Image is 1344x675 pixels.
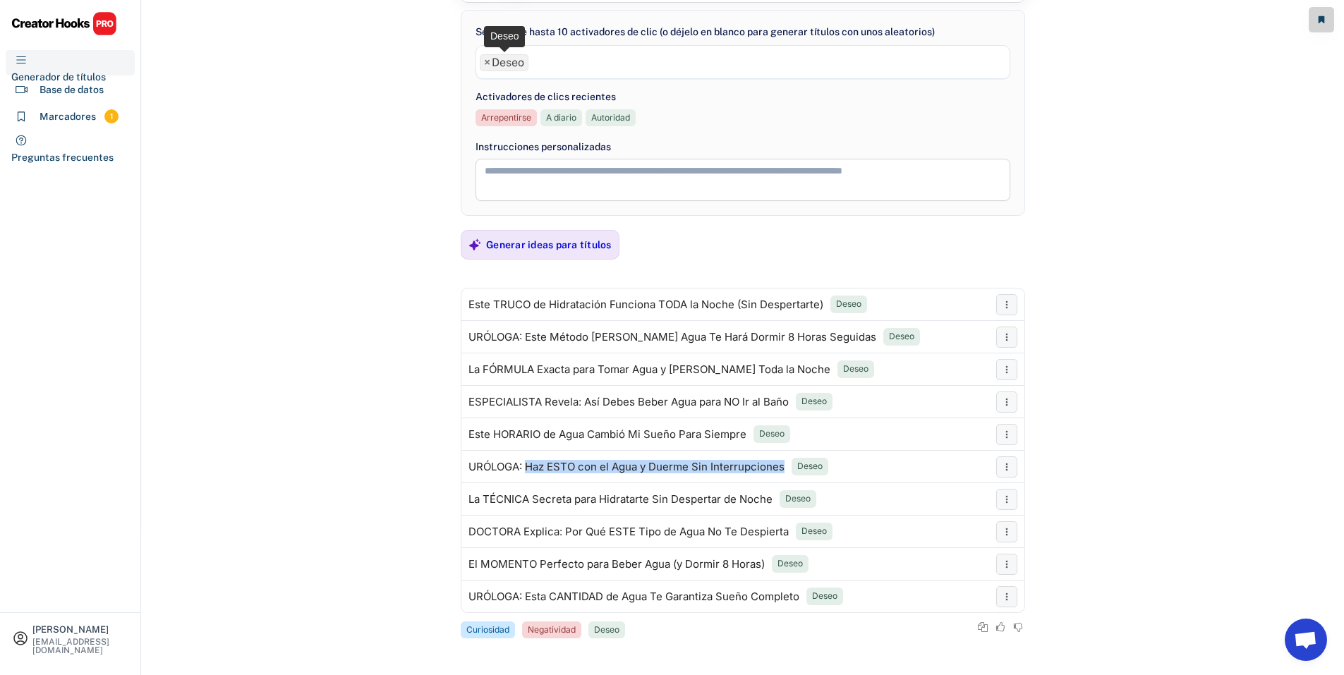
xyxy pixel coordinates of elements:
[468,460,785,473] font: URÓLOGA: Haz ESTO con el Agua y Duerme Sin Interrupciones
[468,427,746,441] font: Este HORARIO de Agua Cambió Mi Sueño Para Siempre
[468,557,765,571] font: El MOMENTO Perfecto para Beber Agua (y Dormir 8 Horas)
[11,71,106,83] font: Generador de títulos
[468,363,830,376] font: La FÓRMULA Exacta para Tomar Agua y [PERSON_NAME] Toda la Noche
[476,26,935,37] font: Seleccione hasta 10 activadores de clic (o déjelo en blanco para generar títulos con unos aleator...
[468,590,799,603] font: URÓLOGA: Esta CANTIDAD de Agua Te Garantiza Sueño Completo
[32,637,109,655] font: [EMAIL_ADDRESS][DOMAIN_NAME]
[777,558,803,568] font: Deseo
[468,330,876,343] font: URÓLOGA: Este Método [PERSON_NAME] Agua Te Hará Dormir 8 Horas Seguidas
[843,363,868,374] font: Deseo
[40,111,96,122] font: Marcadores
[486,239,612,250] font: Generar ideas para títulos
[889,331,914,341] font: Deseo
[11,11,117,36] img: CHPRO%20Logo.svg
[759,428,785,439] font: Deseo
[466,624,509,635] font: Curiosidad
[481,112,531,123] font: Arrepentirse
[110,112,114,121] font: 1
[468,525,789,538] font: DOCTORA Explica: Por Qué ESTE Tipo de Agua No Te Despierta
[528,624,576,635] font: Negatividad
[468,492,773,506] font: La TÉCNICA Secreta para Hidratarte Sin Despertar de Noche
[484,56,490,69] font: ×
[32,624,109,635] font: [PERSON_NAME]
[801,525,827,536] font: Deseo
[594,624,619,635] font: Deseo
[476,91,616,102] font: Activadores de clics recientes
[11,152,114,163] font: Preguntas frecuentes
[785,493,811,504] font: Deseo
[591,112,630,123] font: Autoridad
[492,56,524,69] font: Deseo
[836,298,861,309] font: Deseo
[40,84,104,95] font: Base de datos
[468,395,789,408] font: ESPECIALISTA Revela: Así Debes Beber Agua para NO Ir al Baño
[1285,619,1327,661] a: Chat abierto
[812,590,837,601] font: Deseo
[801,396,827,406] font: Deseo
[797,461,823,471] font: Deseo
[546,112,576,123] font: A diario
[476,141,611,152] font: Instrucciones personalizadas
[468,298,823,311] font: Este TRUCO de Hidratación Funciona TODA la Noche (Sin Despertarte)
